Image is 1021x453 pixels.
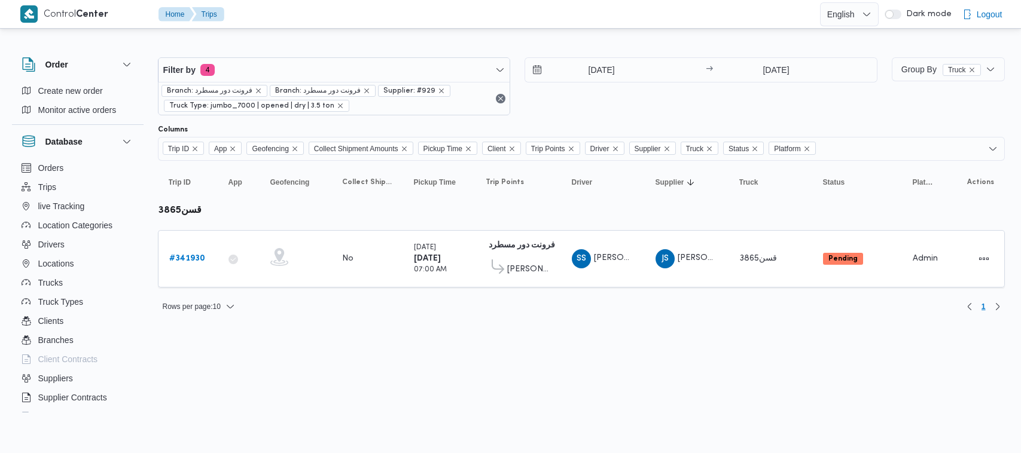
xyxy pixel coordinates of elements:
[958,2,1007,26] button: Logout
[774,142,801,155] span: Platform
[901,10,952,19] span: Dark mode
[414,267,447,273] small: 07:00 AM
[526,142,580,155] span: Trip Points
[988,144,998,154] button: Open list of options
[337,102,344,109] button: remove selected entity
[594,254,662,262] span: [PERSON_NAME]
[635,142,661,155] span: Supplier
[17,197,139,216] button: live Tracking
[769,142,816,155] span: Platform
[803,145,810,152] button: Remove Platform from selection in this group
[17,216,139,235] button: Location Categories
[568,145,575,152] button: Remove Trip Points from selection in this group
[739,177,758,187] span: Truck
[164,100,349,112] span: Truck Type: jumbo_7000 | opened | dry | 3.5 ton
[158,299,240,314] button: Rows per page:10
[76,10,108,19] b: Center
[17,100,139,120] button: Monitor active orders
[913,177,934,187] span: Platform
[192,7,224,22] button: Trips
[572,177,593,187] span: Driver
[401,145,408,152] button: Remove Collect Shipment Amounts from selection in this group
[12,81,144,124] div: Order
[252,142,288,155] span: Geofencing
[163,299,221,314] span: Rows per page : 10
[662,249,669,268] span: JS
[982,299,986,314] span: 1
[629,142,676,155] span: Supplier
[17,158,139,177] button: Orders
[967,177,994,187] span: Actions
[686,142,704,155] span: Truck
[266,173,325,192] button: Geofencing
[191,145,199,152] button: Remove Trip ID from selection in this group
[656,249,675,268] div: Jmal Sbhai Said Ahmad
[901,65,981,74] span: Group By Truck
[38,161,64,175] span: Orders
[169,100,334,111] span: Truck Type: jumbo_7000 | opened | dry | 3.5 ton
[17,81,139,100] button: Create new order
[164,173,212,192] button: Trip ID
[977,7,1002,22] span: Logout
[590,142,609,155] span: Driver
[38,390,107,405] span: Supplier Contracts
[678,254,746,262] span: [PERSON_NAME]
[363,87,370,94] button: remove selected entity
[828,255,858,262] b: Pending
[686,177,696,187] svg: Sorted in descending order
[383,85,435,96] span: Supplier: #929
[729,142,749,155] span: Status
[38,103,117,117] span: Monitor active orders
[159,58,510,82] button: Filter by4 active filters
[228,177,242,187] span: App
[17,292,139,311] button: Truck Types
[17,350,139,369] button: Client Contracts
[309,142,413,155] span: Collect Shipment Amounts
[270,177,310,187] span: Geofencing
[734,173,806,192] button: Truck
[255,87,262,94] button: remove selected entity
[651,173,723,192] button: SupplierSorted in descending order
[17,311,139,330] button: Clients
[818,173,896,192] button: Status
[22,134,134,149] button: Database
[409,173,469,192] button: Pickup Time
[418,142,477,155] span: Pickup Time
[585,142,624,155] span: Driver
[229,145,236,152] button: Remove App from selection in this group
[163,63,196,77] span: Filter by
[291,145,298,152] button: Remove Geofencing from selection in this group
[214,142,227,155] span: App
[342,177,392,187] span: Collect Shipment Amounts
[38,180,57,194] span: Trips
[38,314,64,328] span: Clients
[977,299,990,314] button: Page 1 of 1
[38,371,73,385] span: Suppliers
[892,57,1005,81] button: Group ByTruckremove selected entity
[482,142,521,155] span: Client
[486,177,524,187] span: Trip Points
[717,58,836,82] input: Press the down key to open a popover containing a calendar.
[38,218,113,232] span: Location Categories
[17,369,139,388] button: Suppliers
[823,253,863,265] span: Pending
[525,58,661,82] input: Press the down key to open a popover containing a calendar.
[159,7,194,22] button: Home
[38,409,68,424] span: Devices
[342,253,353,264] div: No
[224,173,254,192] button: App
[990,299,1005,314] button: Next page
[414,255,441,262] b: [DATE]
[246,142,303,155] span: Geofencing
[270,85,376,97] span: Branch: فرونت دور مسطرد
[22,57,134,72] button: Order
[681,142,719,155] span: Truck
[493,91,508,106] button: Remove
[167,85,252,96] span: Branch: فرونت دور مسطرد
[158,125,188,134] label: Columns
[751,145,758,152] button: Remove Status from selection in this group
[17,407,139,426] button: Devices
[706,66,713,74] div: →
[489,241,555,249] b: فرونت دور مسطرد
[507,262,550,277] span: [PERSON_NAME] الجديدة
